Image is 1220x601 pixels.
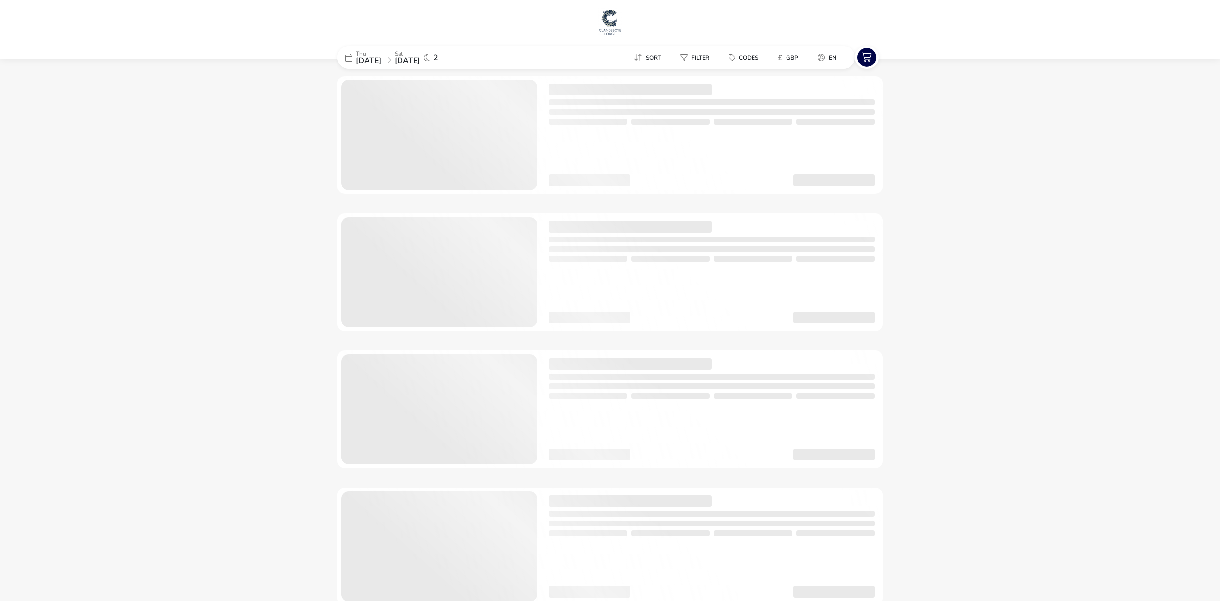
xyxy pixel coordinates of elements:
[626,50,669,64] button: Sort
[626,50,673,64] naf-pibe-menu-bar-item: Sort
[598,8,622,37] img: Main Website
[786,54,798,62] span: GBP
[770,50,806,64] button: £GBP
[395,51,420,57] p: Sat
[829,54,836,62] span: en
[810,50,844,64] button: en
[810,50,848,64] naf-pibe-menu-bar-item: en
[721,50,770,64] naf-pibe-menu-bar-item: Codes
[433,54,438,62] span: 2
[778,53,782,63] i: £
[356,51,381,57] p: Thu
[673,50,717,64] button: Filter
[739,54,758,62] span: Codes
[721,50,766,64] button: Codes
[770,50,810,64] naf-pibe-menu-bar-item: £GBP
[691,54,709,62] span: Filter
[646,54,661,62] span: Sort
[673,50,721,64] naf-pibe-menu-bar-item: Filter
[395,55,420,66] span: [DATE]
[356,55,381,66] span: [DATE]
[337,46,483,69] div: Thu[DATE]Sat[DATE]2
